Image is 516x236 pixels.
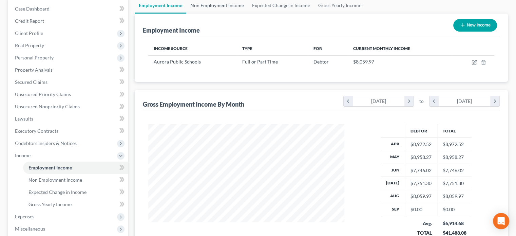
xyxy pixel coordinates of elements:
[410,167,432,174] div: $7,746.02
[410,220,432,227] div: Avg.
[410,141,432,148] div: $8,972.52
[410,180,432,187] div: $7,751.30
[15,128,58,134] span: Executory Contracts
[143,100,244,108] div: Gross Employment Income By Month
[15,6,50,12] span: Case Dashboard
[381,203,405,216] th: Sep
[490,96,499,106] i: chevron_right
[9,15,128,27] a: Credit Report
[405,124,437,138] th: Debtor
[381,190,405,203] th: Aug
[313,59,328,65] span: Debtor
[419,98,424,105] span: to
[15,140,77,146] span: Codebtors Insiders & Notices
[410,193,432,200] div: $8,059.97
[28,177,82,183] span: Non Employment Income
[15,30,43,36] span: Client Profile
[353,96,405,106] div: [DATE]
[453,19,497,32] button: New Income
[15,214,34,219] span: Expenses
[9,64,128,76] a: Property Analysis
[9,76,128,88] a: Secured Claims
[442,220,466,227] div: $6,914.68
[9,125,128,137] a: Executory Contracts
[28,189,87,195] span: Expected Change in Income
[15,104,80,109] span: Unsecured Nonpriority Claims
[143,26,200,34] div: Employment Income
[437,177,472,190] td: $7,751.30
[437,203,472,216] td: $0.00
[9,3,128,15] a: Case Dashboard
[28,165,72,170] span: Employment Income
[15,67,53,73] span: Property Analysis
[404,96,414,106] i: chevron_right
[154,59,201,65] span: Aurora Public Schools
[15,116,33,122] span: Lawsuits
[9,113,128,125] a: Lawsuits
[154,46,188,51] span: Income Source
[23,186,128,198] a: Expected Change in Income
[437,151,472,164] td: $8,958.27
[437,164,472,177] td: $7,746.02
[242,59,278,65] span: Full or Part Time
[242,46,252,51] span: Type
[15,55,54,60] span: Personal Property
[439,96,491,106] div: [DATE]
[9,101,128,113] a: Unsecured Nonpriority Claims
[353,59,374,65] span: $8,059.97
[437,124,472,138] th: Total
[381,177,405,190] th: [DATE]
[15,42,44,48] span: Real Property
[23,174,128,186] a: Non Employment Income
[344,96,353,106] i: chevron_left
[15,79,47,85] span: Secured Claims
[23,198,128,211] a: Gross Yearly Income
[410,154,432,161] div: $8,958.27
[15,226,45,232] span: Miscellaneous
[381,151,405,164] th: May
[15,91,71,97] span: Unsecured Priority Claims
[381,138,405,151] th: Apr
[493,213,509,229] div: Open Intercom Messenger
[9,88,128,101] a: Unsecured Priority Claims
[410,206,432,213] div: $0.00
[15,18,44,24] span: Credit Report
[23,162,128,174] a: Employment Income
[353,46,410,51] span: Current Monthly Income
[313,46,322,51] span: For
[437,138,472,151] td: $8,972.52
[381,164,405,177] th: Jun
[15,152,31,158] span: Income
[437,190,472,203] td: $8,059.97
[429,96,439,106] i: chevron_left
[28,201,72,207] span: Gross Yearly Income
